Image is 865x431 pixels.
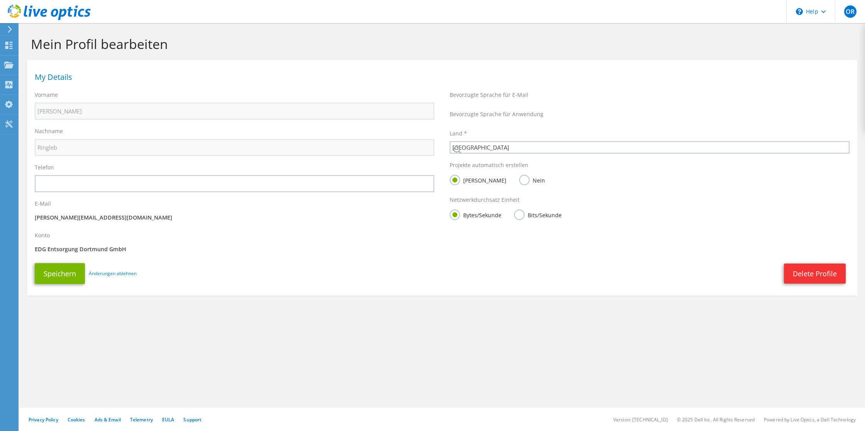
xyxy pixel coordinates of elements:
label: Bevorzugte Sprache für E-Mail [450,91,528,99]
h1: My Details [35,73,846,81]
label: Vorname [35,91,58,99]
label: Nachname [35,127,63,135]
label: Netzwerkdurchsatz Einheit [450,196,520,204]
span: OR [844,5,857,18]
h1: Mein Profil bearbeiten [31,36,850,52]
a: Delete Profile [784,264,846,284]
li: Powered by Live Optics, a Dell Technology [764,416,856,423]
a: Privacy Policy [29,416,58,423]
a: EULA [162,416,174,423]
svg: \n [796,8,803,15]
label: E-Mail [35,200,51,208]
p: [PERSON_NAME][EMAIL_ADDRESS][DOMAIN_NAME] [35,213,434,222]
label: Bevorzugte Sprache für Anwendung [450,110,543,118]
a: Ads & Email [95,416,121,423]
a: Telemetry [130,416,153,423]
a: Änderungen ablehnen [89,269,137,278]
a: Support [183,416,201,423]
p: EDG Entsorgung Dortmund GmbH [35,245,434,254]
label: Telefon [35,164,54,171]
label: Bits/Sekunde [514,210,562,219]
li: Version: [TECHNICAL_ID] [613,416,668,423]
label: Bytes/Sekunde [450,210,501,219]
label: [PERSON_NAME] [450,175,506,184]
label: Land * [450,130,467,137]
li: © 2025 Dell Inc. All Rights Reserved [677,416,755,423]
button: Speichern [35,263,85,284]
label: Konto [35,232,50,239]
a: Cookies [68,416,85,423]
label: Projekte automatisch erstellen [450,161,528,169]
label: Nein [519,175,545,184]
